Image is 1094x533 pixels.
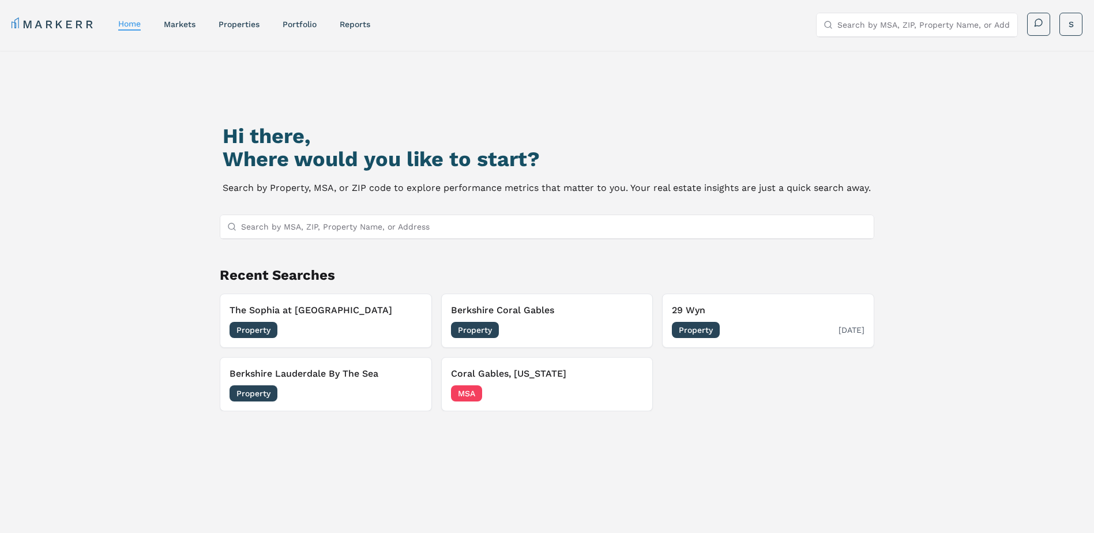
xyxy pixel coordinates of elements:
[396,388,422,399] span: [DATE]
[617,388,643,399] span: [DATE]
[396,324,422,336] span: [DATE]
[441,294,653,348] button: Berkshire Coral GablesProperty[DATE]
[839,324,864,336] span: [DATE]
[164,20,196,29] a: markets
[230,385,277,401] span: Property
[223,148,871,171] h2: Where would you like to start?
[220,266,875,284] h2: Recent Searches
[223,125,871,148] h1: Hi there,
[220,357,432,411] button: Berkshire Lauderdale By The SeaProperty[DATE]
[451,385,482,401] span: MSA
[220,294,432,348] button: The Sophia at [GEOGRAPHIC_DATA]Property[DATE]
[230,303,422,317] h3: The Sophia at [GEOGRAPHIC_DATA]
[441,357,653,411] button: Coral Gables, [US_STATE]MSA[DATE]
[1069,18,1074,30] span: S
[672,322,720,338] span: Property
[672,303,864,317] h3: 29 Wyn
[662,294,874,348] button: 29 WynProperty[DATE]
[617,324,643,336] span: [DATE]
[12,16,95,32] a: MARKERR
[451,322,499,338] span: Property
[118,19,141,28] a: home
[219,20,260,29] a: properties
[451,303,644,317] h3: Berkshire Coral Gables
[283,20,317,29] a: Portfolio
[837,13,1010,36] input: Search by MSA, ZIP, Property Name, or Address
[241,215,867,238] input: Search by MSA, ZIP, Property Name, or Address
[340,20,370,29] a: reports
[451,367,644,381] h3: Coral Gables, [US_STATE]
[230,322,277,338] span: Property
[1059,13,1082,36] button: S
[223,180,871,196] p: Search by Property, MSA, or ZIP code to explore performance metrics that matter to you. Your real...
[230,367,422,381] h3: Berkshire Lauderdale By The Sea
